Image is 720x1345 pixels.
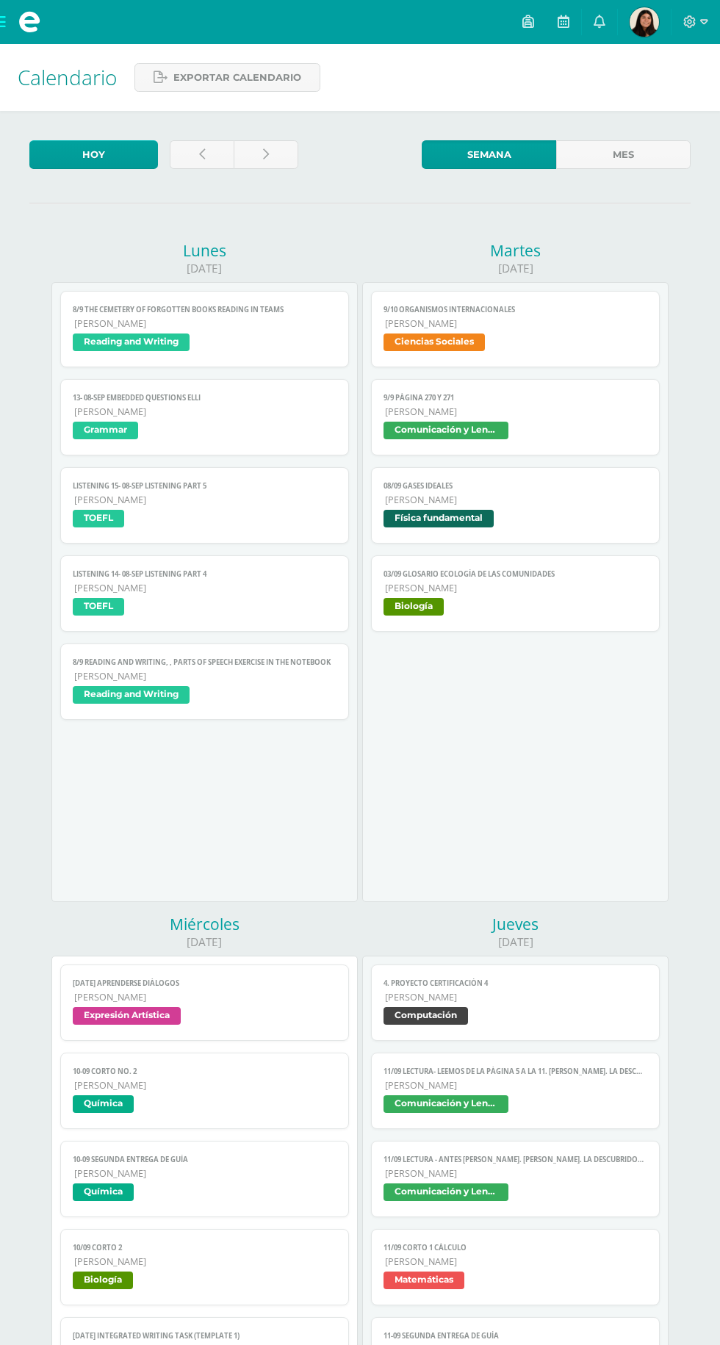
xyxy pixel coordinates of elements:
span: [PERSON_NAME] [385,991,647,1003]
span: [PERSON_NAME] [385,582,647,594]
a: 11/09 LECTURA - Antes [PERSON_NAME]. [PERSON_NAME]. La descubridora del radio (Digital)[PERSON_NA... [371,1141,659,1217]
img: d66720014760d80f5c098767f9c1150e.png [630,7,659,37]
span: [PERSON_NAME] [74,1255,336,1268]
a: 10/09 Corto 2[PERSON_NAME]Biología [60,1229,348,1305]
span: [PERSON_NAME] [385,405,647,418]
span: [PERSON_NAME] [74,317,336,330]
a: Hoy [29,140,158,169]
span: [PERSON_NAME] [385,1167,647,1180]
a: 13- 08-sep Embedded questions ELLI[PERSON_NAME]Grammar [60,379,348,455]
span: Computación [384,1007,468,1025]
span: Ciencias Sociales [384,333,485,351]
span: TOEFL [73,510,124,527]
span: 13- 08-sep Embedded questions ELLI [73,393,336,403]
span: Exportar calendario [173,64,301,91]
span: LISTENING 14- 08-sep Listening part 4 [73,569,336,579]
span: Comunicación y Lenguaje [384,422,508,439]
div: [DATE] [362,934,669,950]
a: LISTENING 15- 08-sep Listening part 5[PERSON_NAME]TOEFL [60,467,348,544]
span: Física fundamental [384,510,494,527]
span: [PERSON_NAME] [74,494,336,506]
span: [PERSON_NAME] [74,1167,336,1180]
span: Comunicación y Lenguaje [384,1183,508,1201]
a: [DATE] Aprenderse diálogos[PERSON_NAME]Expresión Artística [60,964,348,1041]
a: 8/9 Reading and Writing, , Parts of speech exercise in the notebook[PERSON_NAME]Reading and Writing [60,643,348,720]
span: 8/9 The Cemetery of Forgotten books reading in TEAMS [73,305,336,314]
div: Miércoles [51,914,358,934]
span: [PERSON_NAME] [74,991,336,1003]
span: Expresión Artística [73,1007,181,1025]
a: 03/09 Glosario Ecología de las comunidades[PERSON_NAME]Biología [371,555,659,632]
a: 9/10 Organismos Internacionales[PERSON_NAME]Ciencias Sociales [371,291,659,367]
a: 8/9 The Cemetery of Forgotten books reading in TEAMS[PERSON_NAME]Reading and Writing [60,291,348,367]
span: 9/9 Página 270 y 271 [384,393,647,403]
span: [PERSON_NAME] [74,582,336,594]
div: [DATE] [51,934,358,950]
span: Matemáticas [384,1272,464,1289]
span: Biología [73,1272,133,1289]
span: 10-09 CORTO No. 2 [73,1067,336,1076]
span: 8/9 Reading and Writing, , Parts of speech exercise in the notebook [73,657,336,667]
a: 10-09 SEGUNDA ENTREGA DE GUÍA[PERSON_NAME]Química [60,1141,348,1217]
span: Reading and Writing [73,686,190,704]
span: 11/09 Corto 1 Cálculo [384,1243,647,1252]
span: 08/09 Gases Ideales [384,481,647,491]
span: 9/10 Organismos Internacionales [384,305,647,314]
span: [PERSON_NAME] [74,670,336,682]
span: 11-09 SEGUNDA ENTREGA DE GUÍA [384,1331,647,1341]
a: 10-09 CORTO No. 2[PERSON_NAME]Química [60,1053,348,1129]
span: [DATE] Integrated Writing Task (Template 1) [73,1331,336,1341]
a: Exportar calendario [134,63,320,92]
span: Química [73,1095,134,1113]
a: 08/09 Gases Ideales[PERSON_NAME]Física fundamental [371,467,659,544]
span: [PERSON_NAME] [385,317,647,330]
a: 11/09 Corto 1 Cálculo[PERSON_NAME]Matemáticas [371,1229,659,1305]
div: Lunes [51,240,358,261]
span: 10/09 Corto 2 [73,1243,336,1252]
span: Calendario [18,63,117,91]
span: [PERSON_NAME] [74,405,336,418]
span: [DATE] Aprenderse diálogos [73,978,336,988]
span: [PERSON_NAME] [385,1255,647,1268]
a: 9/9 Página 270 y 271[PERSON_NAME]Comunicación y Lenguaje [371,379,659,455]
span: Biología [384,598,444,616]
span: Química [73,1183,134,1201]
a: 4. Proyecto Certificación 4[PERSON_NAME]Computación [371,964,659,1041]
a: Mes [556,140,691,169]
span: Grammar [73,422,138,439]
div: Martes [362,240,669,261]
span: 4. Proyecto Certificación 4 [384,978,647,988]
div: Jueves [362,914,669,934]
span: Comunicación y Lenguaje [384,1095,508,1113]
span: 10-09 SEGUNDA ENTREGA DE GUÍA [73,1155,336,1164]
span: [PERSON_NAME] [385,494,647,506]
span: LISTENING 15- 08-sep Listening part 5 [73,481,336,491]
span: 11/09 LECTURA- Leemos de la página 5 a la 11. [PERSON_NAME]. La descubridora del radio [384,1067,647,1076]
a: Semana [422,140,556,169]
div: [DATE] [51,261,358,276]
div: [DATE] [362,261,669,276]
span: TOEFL [73,598,124,616]
span: 11/09 LECTURA - Antes [PERSON_NAME]. [PERSON_NAME]. La descubridora del radio (Digital) [384,1155,647,1164]
a: 11/09 LECTURA- Leemos de la página 5 a la 11. [PERSON_NAME]. La descubridora del radio[PERSON_NAM... [371,1053,659,1129]
a: LISTENING 14- 08-sep Listening part 4[PERSON_NAME]TOEFL [60,555,348,632]
span: Reading and Writing [73,333,190,351]
span: 03/09 Glosario Ecología de las comunidades [384,569,647,579]
span: [PERSON_NAME] [74,1079,336,1092]
span: [PERSON_NAME] [385,1079,647,1092]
